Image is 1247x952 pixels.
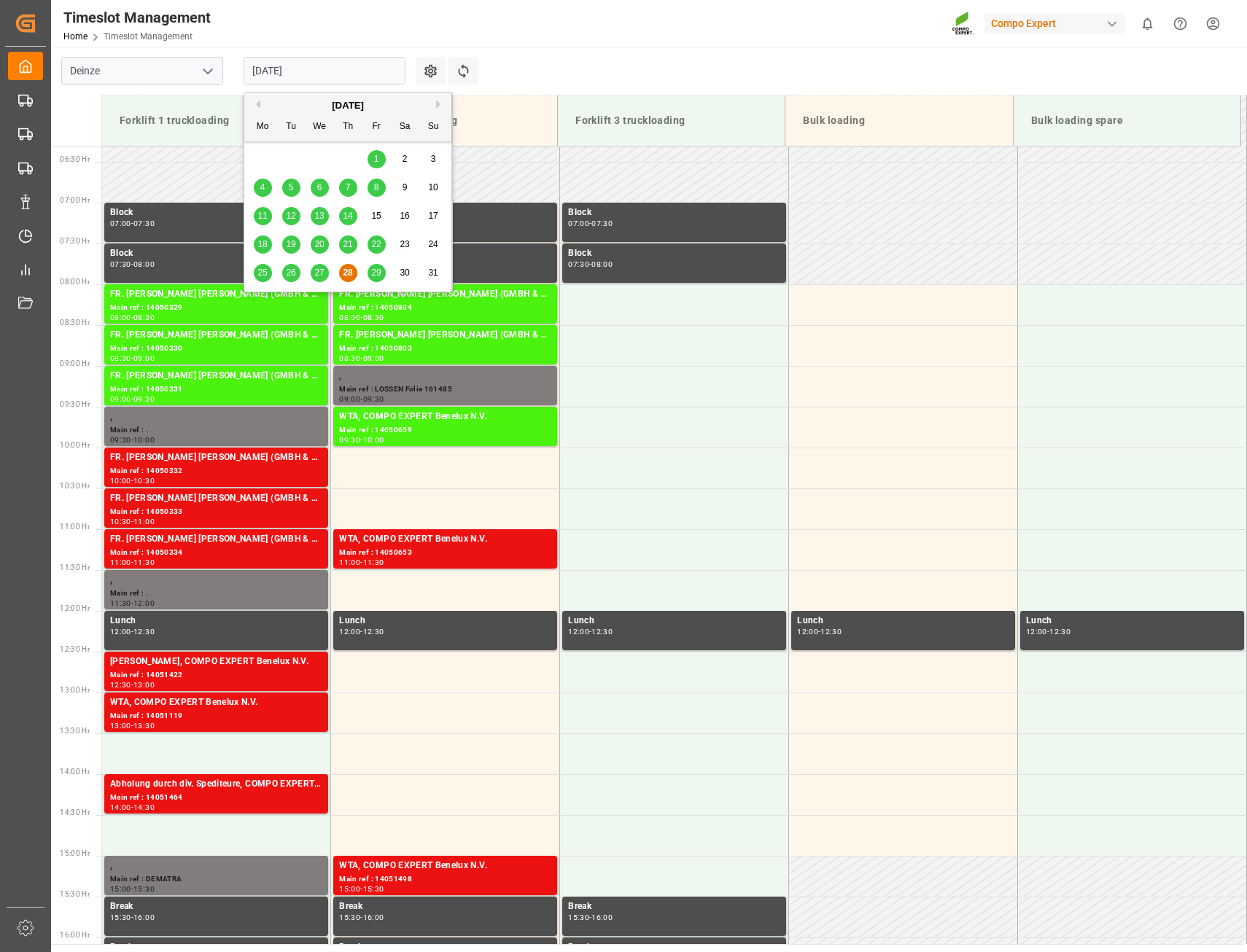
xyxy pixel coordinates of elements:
a: Home [63,31,88,42]
div: 13:30 [133,722,155,729]
span: 16:00 Hr [60,931,90,939]
div: - [131,804,133,811]
div: 14:30 [133,804,155,811]
span: 15:00 Hr [60,849,90,857]
div: Choose Friday, August 22nd, 2025 [368,235,386,254]
div: - [131,477,133,484]
div: - [131,559,133,566]
div: Block [110,246,322,261]
div: FR. [PERSON_NAME] [PERSON_NAME] (GMBH & CO.) KG, COMPO EXPERT Benelux N.V. [110,491,322,506]
div: Block [568,246,780,261]
div: Break [110,900,322,914]
div: Main ref : DEMATRA [110,873,322,886]
span: 6 [317,182,322,192]
div: Lunch [797,614,1009,628]
span: 11:30 Hr [60,563,90,571]
div: Break [568,900,780,914]
div: FR. [PERSON_NAME] [PERSON_NAME] (GMBH & CO.) KG, COMPO EXPERT Benelux N.V. [110,532,322,547]
div: 09:30 [110,437,131,443]
div: 11:00 [110,559,131,566]
span: 13:00 Hr [60,686,90,694]
div: - [131,886,133,892]
span: 10:00 Hr [60,441,90,449]
button: Previous Month [252,100,260,109]
span: 28 [343,268,352,278]
span: 4 [260,182,265,192]
div: - [131,682,133,688]
span: 21 [343,239,352,249]
span: 23 [400,239,409,249]
div: Main ref : 14050803 [339,343,551,355]
span: 12 [286,211,295,221]
span: 14 [343,211,352,221]
button: Next Month [436,100,445,109]
div: 16:00 [363,914,384,921]
span: 10 [428,182,438,192]
div: 15:30 [110,914,131,921]
div: Bulk loading spare [1025,107,1229,134]
div: 16:00 [591,914,613,921]
span: 17 [428,211,438,221]
span: 12:00 Hr [60,604,90,612]
div: 15:30 [568,914,589,921]
div: - [589,914,591,921]
div: Main ref : 14050330 [110,343,322,355]
div: 10:00 [133,437,155,443]
div: - [360,886,362,892]
div: Main ref : . [110,424,322,437]
div: 12:30 [363,628,384,635]
div: 12:30 [1049,628,1071,635]
div: 11:00 [133,518,155,525]
span: 27 [314,268,324,278]
div: - [131,355,133,362]
div: - [131,261,133,268]
div: 12:00 [568,628,589,635]
div: Mo [254,118,272,136]
div: - [589,261,591,268]
div: 13:00 [133,682,155,688]
span: 12:30 Hr [60,645,90,653]
span: 29 [371,268,381,278]
div: Main ref : 14050653 [339,547,551,559]
div: [DATE] [244,98,451,113]
div: 10:30 [133,477,155,484]
span: 14:30 Hr [60,808,90,816]
div: WTA, COMPO EXPERT Benelux N.V. [339,532,551,547]
div: Th [339,118,357,136]
div: 08:00 [133,261,155,268]
div: - [1047,628,1049,635]
span: 08:30 Hr [60,319,90,327]
div: - [131,220,133,227]
div: Choose Saturday, August 23rd, 2025 [396,235,414,254]
div: 11:30 [363,559,384,566]
span: 11 [257,211,267,221]
div: Main ref : LOSSEN Folie 161485 [339,383,551,396]
span: 13 [314,211,324,221]
span: 19 [286,239,295,249]
div: , [110,573,322,588]
div: - [131,437,133,443]
div: Bulk loading [797,107,1001,134]
span: 07:00 Hr [60,196,90,204]
span: 5 [289,182,294,192]
div: Choose Wednesday, August 20th, 2025 [311,235,329,254]
span: 20 [314,239,324,249]
div: 14:00 [110,804,131,811]
div: Choose Sunday, August 3rd, 2025 [424,150,443,168]
div: Choose Tuesday, August 19th, 2025 [282,235,300,254]
div: 11:30 [110,600,131,606]
span: 2 [403,154,408,164]
div: 09:00 [363,355,384,362]
div: 15:30 [133,886,155,892]
div: Timeslot Management [63,7,211,28]
button: open menu [196,60,218,82]
button: Compo Expert [985,9,1131,37]
div: Abholung durch div. Spediteure, COMPO EXPERT Benelux N.V. [110,777,322,792]
div: 15:00 [110,886,131,892]
div: 08:30 [133,314,155,321]
div: 15:30 [339,914,360,921]
div: 11:30 [133,559,155,566]
div: Choose Wednesday, August 13th, 2025 [311,207,329,225]
div: FR. [PERSON_NAME] [PERSON_NAME] (GMBH & CO.) KG, COMPO EXPERT Benelux N.V. [110,450,322,465]
div: 07:30 [568,261,589,268]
